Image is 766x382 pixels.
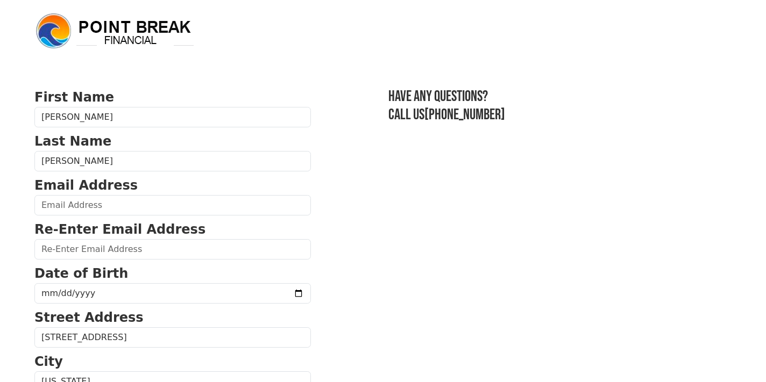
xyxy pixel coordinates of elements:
[34,178,138,193] strong: Email Address
[388,106,732,124] h3: Call us
[34,310,144,325] strong: Street Address
[34,239,311,260] input: Re-Enter Email Address
[34,107,311,127] input: First Name
[424,106,505,124] a: [PHONE_NUMBER]
[34,134,111,149] strong: Last Name
[34,327,311,348] input: Street Address
[34,151,311,171] input: Last Name
[34,90,114,105] strong: First Name
[34,12,196,51] img: logo.png
[34,354,63,369] strong: City
[34,195,311,215] input: Email Address
[388,88,732,106] h3: Have any questions?
[34,222,205,237] strong: Re-Enter Email Address
[34,266,128,281] strong: Date of Birth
